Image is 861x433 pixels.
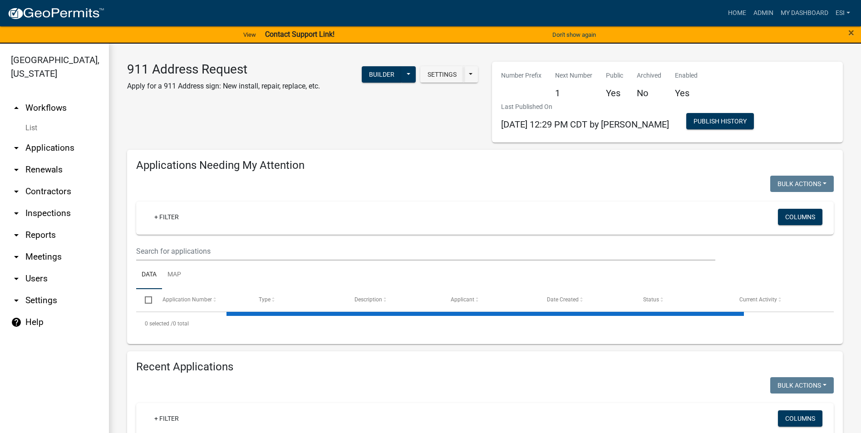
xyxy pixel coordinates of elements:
[11,251,22,262] i: arrow_drop_down
[770,377,834,394] button: Bulk Actions
[259,296,271,303] span: Type
[739,296,777,303] span: Current Activity
[145,320,173,327] span: 0 selected /
[750,5,777,22] a: Admin
[686,113,754,129] button: Publish History
[555,88,592,98] h5: 1
[162,261,187,290] a: Map
[240,27,260,42] a: View
[11,230,22,241] i: arrow_drop_down
[346,289,442,311] datatable-header-cell: Description
[442,289,538,311] datatable-header-cell: Applicant
[724,5,750,22] a: Home
[832,5,854,22] a: esi
[686,118,754,125] wm-modal-confirm: Workflow Publish History
[136,312,834,335] div: 0 total
[848,27,854,38] button: Close
[11,208,22,219] i: arrow_drop_down
[555,71,592,80] p: Next Number
[549,27,600,42] button: Don't show again
[11,186,22,197] i: arrow_drop_down
[643,296,659,303] span: Status
[136,242,715,261] input: Search for applications
[362,66,402,83] button: Builder
[778,410,822,427] button: Columns
[147,410,186,427] a: + Filter
[136,289,153,311] datatable-header-cell: Select
[127,81,320,92] p: Apply for a 911 Address sign: New install, repair, replace, etc.
[250,289,346,311] datatable-header-cell: Type
[11,103,22,113] i: arrow_drop_up
[637,88,661,98] h5: No
[11,295,22,306] i: arrow_drop_down
[354,296,382,303] span: Description
[777,5,832,22] a: My Dashboard
[675,71,698,80] p: Enabled
[11,143,22,153] i: arrow_drop_down
[127,62,320,77] h3: 911 Address Request
[501,71,541,80] p: Number Prefix
[136,159,834,172] h4: Applications Needing My Attention
[547,296,579,303] span: Date Created
[136,261,162,290] a: Data
[770,176,834,192] button: Bulk Actions
[162,296,212,303] span: Application Number
[731,289,827,311] datatable-header-cell: Current Activity
[675,88,698,98] h5: Yes
[136,360,834,374] h4: Recent Applications
[637,71,661,80] p: Archived
[420,66,464,83] button: Settings
[538,289,635,311] datatable-header-cell: Date Created
[451,296,474,303] span: Applicant
[778,209,822,225] button: Columns
[501,102,669,112] p: Last Published On
[265,30,335,39] strong: Contact Support Link!
[606,71,623,80] p: Public
[11,317,22,328] i: help
[153,289,250,311] datatable-header-cell: Application Number
[606,88,623,98] h5: Yes
[635,289,731,311] datatable-header-cell: Status
[11,164,22,175] i: arrow_drop_down
[147,209,186,225] a: + Filter
[11,273,22,284] i: arrow_drop_down
[848,26,854,39] span: ×
[501,119,669,130] span: [DATE] 12:29 PM CDT by [PERSON_NAME]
